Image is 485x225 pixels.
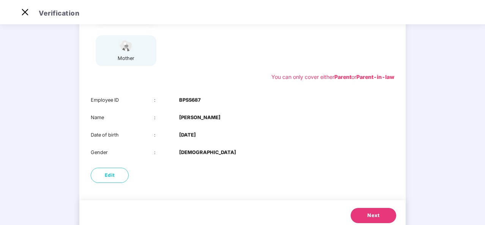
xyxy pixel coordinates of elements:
img: svg+xml;base64,PHN2ZyB4bWxucz0iaHR0cDovL3d3dy53My5vcmcvMjAwMC9zdmciIHdpZHRoPSI1NCIgaGVpZ2h0PSIzOC... [117,39,135,52]
span: Edit [105,172,115,179]
div: : [154,96,180,104]
span: Next [367,212,379,219]
div: : [154,149,180,156]
div: Name [91,114,154,121]
b: Parent-in-law [356,74,394,80]
div: Employee ID [91,96,154,104]
button: Next [351,208,396,223]
b: [DATE] [179,131,196,139]
b: [DEMOGRAPHIC_DATA] [179,149,236,156]
div: Date of birth [91,131,154,139]
div: mother [117,55,135,62]
div: : [154,114,180,121]
b: Parent [334,74,351,80]
b: BPSS687 [179,96,201,104]
b: [PERSON_NAME] [179,114,220,121]
div: : [154,131,180,139]
div: You can only cover either or [271,73,394,81]
button: Edit [91,168,129,183]
div: Gender [91,149,154,156]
